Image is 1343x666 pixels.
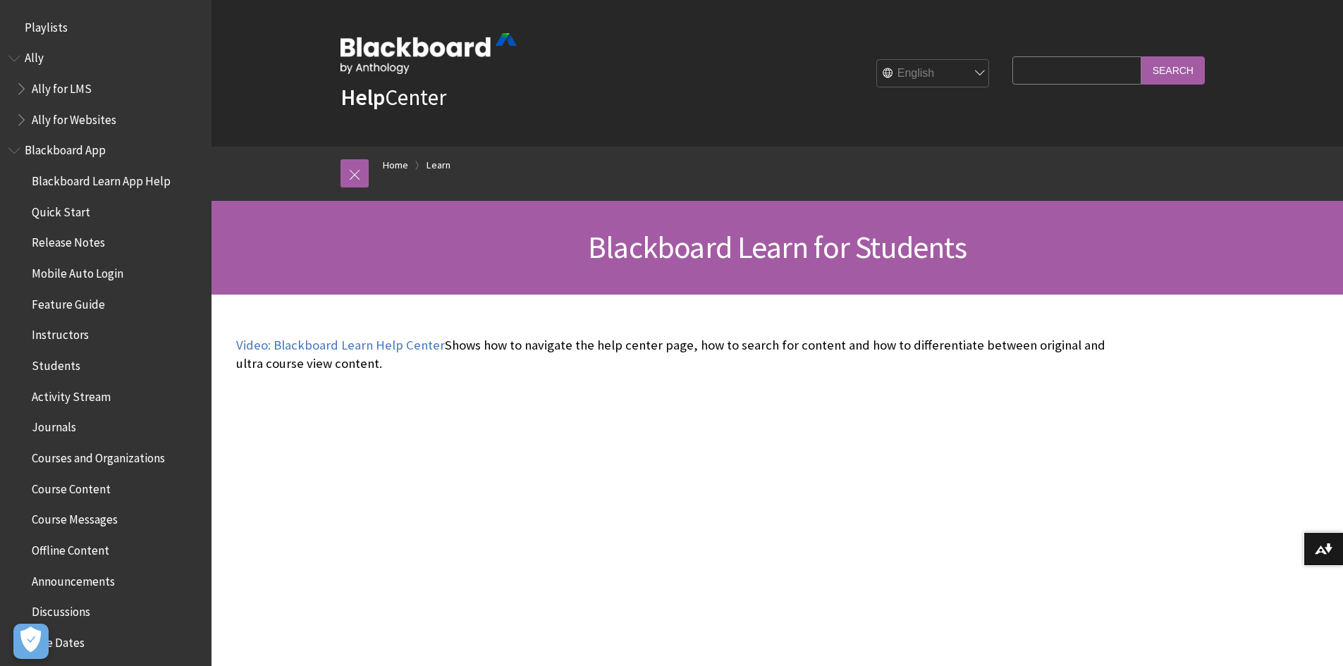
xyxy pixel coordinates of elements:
p: Shows how to navigate the help center page, how to search for content and how to differentiate be... [236,336,1110,373]
nav: Book outline for Playlists [8,16,203,39]
span: Blackboard Learn App Help [32,169,171,188]
nav: Book outline for Anthology Ally Help [8,47,203,132]
span: Course Messages [32,508,118,527]
span: Ally for Websites [32,108,116,127]
span: Courses and Organizations [32,446,165,465]
span: Release Notes [32,231,105,250]
span: Feature Guide [32,292,105,312]
span: Students [32,354,80,373]
a: HelpCenter [341,83,446,111]
span: Instructors [32,323,89,343]
button: Open Preferences [13,624,49,659]
span: Quick Start [32,200,90,219]
a: Video: Blackboard Learn Help Center [236,337,445,354]
span: Journals [32,416,76,435]
span: Activity Stream [32,385,111,404]
strong: Help [341,83,385,111]
span: Blackboard App [25,139,106,158]
a: Home [383,156,408,174]
select: Site Language Selector [877,60,990,88]
span: Mobile Auto Login [32,261,123,280]
span: Discussions [32,600,90,619]
a: Learn [427,156,450,174]
span: Offline Content [32,538,109,557]
span: Course Content [32,477,111,496]
span: Playlists [25,16,68,35]
span: Announcements [32,569,115,588]
span: Blackboard Learn for Students [588,228,967,266]
input: Search [1141,56,1205,84]
span: Due Dates [32,631,85,650]
span: Ally for LMS [32,77,92,96]
span: Ally [25,47,44,66]
img: Blackboard by Anthology [341,33,517,74]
